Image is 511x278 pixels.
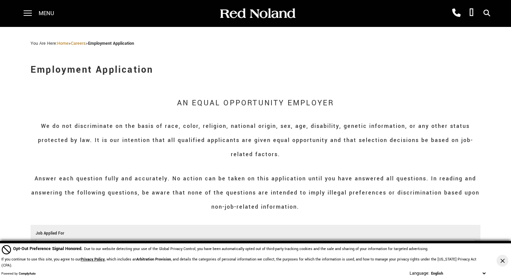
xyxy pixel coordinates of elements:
[57,40,134,46] span: >
[497,255,508,267] button: Close Button
[31,94,480,112] h2: AN EQUAL OPPORTUNITY EMPLOYER
[31,119,480,162] h3: We do not discriminate on the basis of race, color, religion, national origin, sex, age, disabili...
[13,245,428,252] div: Due to our website detecting your use of the Global Privacy Control, you have been automatically ...
[136,257,171,262] strong: Arbitration Provision
[410,271,429,276] div: Language:
[36,230,64,237] label: Job Applied For
[31,172,480,214] h3: Answer each question fully and accurately. No action can be taken on this application until you h...
[13,246,84,252] span: Opt-Out Preference Signal Honored .
[81,257,105,262] a: Privacy Policy
[88,40,134,46] strong: Employment Application
[71,40,134,46] span: >
[31,40,480,46] div: Breadcrumbs
[57,40,69,46] a: Home
[31,57,480,83] h1: Employment Application
[429,270,487,277] select: Language Select
[71,40,86,46] a: Careers
[1,272,36,276] div: Powered by
[1,257,476,268] p: If you continue to use this site, you agree to our , which includes an , and details the categori...
[19,272,36,276] a: ComplyAuto
[31,40,134,46] span: You Are Here:
[219,8,296,20] img: Red Noland Auto Group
